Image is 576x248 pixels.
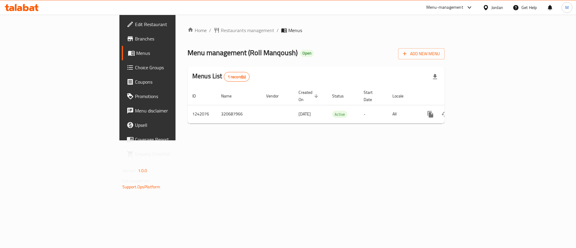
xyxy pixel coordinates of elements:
[403,50,440,58] span: Add New Menu
[359,105,388,123] td: -
[221,27,274,34] span: Restaurants management
[224,72,250,82] div: Total records count
[298,110,311,118] span: [DATE]
[122,147,216,161] a: Grocery Checklist
[135,121,211,129] span: Upsell
[224,74,250,80] span: 1 record(s)
[398,48,445,59] button: Add New Menu
[187,46,298,59] span: Menu management ( Roll Manqoush )
[426,4,463,11] div: Menu-management
[135,136,211,143] span: Coverage Report
[300,50,314,57] div: Open
[135,64,211,71] span: Choice Groups
[187,27,445,34] nav: breadcrumb
[122,118,216,132] a: Upsell
[138,167,147,175] span: 1.0.0
[491,4,503,11] div: Jordan
[187,87,486,124] table: enhanced table
[418,87,486,105] th: Actions
[135,150,211,157] span: Grocery Checklist
[192,92,204,100] span: ID
[122,177,150,185] span: Get support on:
[300,51,314,56] span: Open
[136,49,211,57] span: Menus
[214,27,274,34] a: Restaurants management
[364,89,380,103] span: Start Date
[216,105,261,123] td: 320687966
[332,111,347,118] span: Active
[122,75,216,89] a: Coupons
[221,92,239,100] span: Name
[298,89,320,103] span: Created On
[135,93,211,100] span: Promotions
[122,103,216,118] a: Menu disclaimer
[288,27,302,34] span: Menus
[192,72,250,82] h2: Menus List
[122,17,216,31] a: Edit Restaurant
[135,78,211,85] span: Coupons
[122,167,137,175] span: Version:
[392,92,411,100] span: Locale
[332,92,352,100] span: Status
[122,183,160,191] a: Support.OpsPlatform
[565,4,569,11] span: M
[122,89,216,103] a: Promotions
[266,92,286,100] span: Vendor
[122,132,216,147] a: Coverage Report
[122,46,216,60] a: Menus
[388,105,418,123] td: All
[423,107,438,121] button: more
[135,21,211,28] span: Edit Restaurant
[428,70,442,84] div: Export file
[122,60,216,75] a: Choice Groups
[135,107,211,114] span: Menu disclaimer
[122,31,216,46] a: Branches
[438,107,452,121] button: Change Status
[135,35,211,42] span: Branches
[277,27,279,34] li: /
